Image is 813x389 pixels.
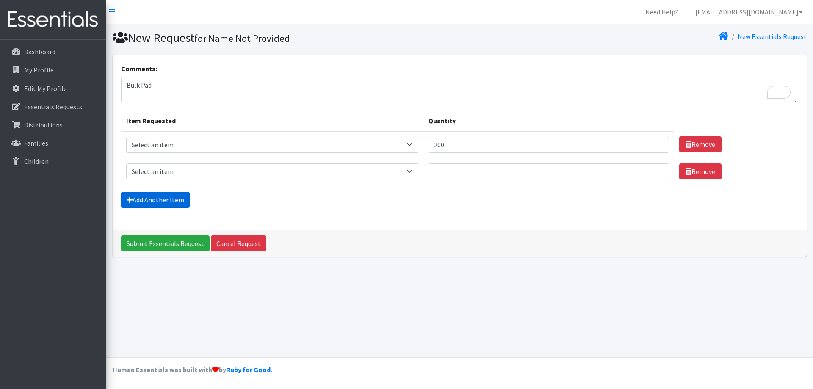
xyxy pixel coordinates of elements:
[121,77,798,103] textarea: To enrich screen reader interactions, please activate Accessibility in Grammarly extension settings
[121,63,157,74] label: Comments:
[3,116,102,133] a: Distributions
[3,80,102,97] a: Edit My Profile
[3,153,102,170] a: Children
[121,110,424,131] th: Item Requested
[24,139,48,147] p: Families
[121,192,190,208] a: Add Another Item
[24,121,63,129] p: Distributions
[639,3,685,20] a: Need Help?
[226,365,271,374] a: Ruby for Good
[738,32,807,41] a: New Essentials Request
[3,43,102,60] a: Dashboard
[3,61,102,78] a: My Profile
[679,136,722,152] a: Remove
[423,110,674,131] th: Quantity
[3,98,102,115] a: Essentials Requests
[211,235,266,251] a: Cancel Request
[194,32,290,44] small: for Name Not Provided
[3,6,102,34] img: HumanEssentials
[24,47,55,56] p: Dashboard
[113,365,272,374] strong: Human Essentials was built with by .
[689,3,810,20] a: [EMAIL_ADDRESS][DOMAIN_NAME]
[24,84,67,93] p: Edit My Profile
[24,157,49,166] p: Children
[24,66,54,74] p: My Profile
[24,102,82,111] p: Essentials Requests
[113,30,456,45] h1: New Request
[121,235,210,251] input: Submit Essentials Request
[679,163,722,179] a: Remove
[3,135,102,152] a: Families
